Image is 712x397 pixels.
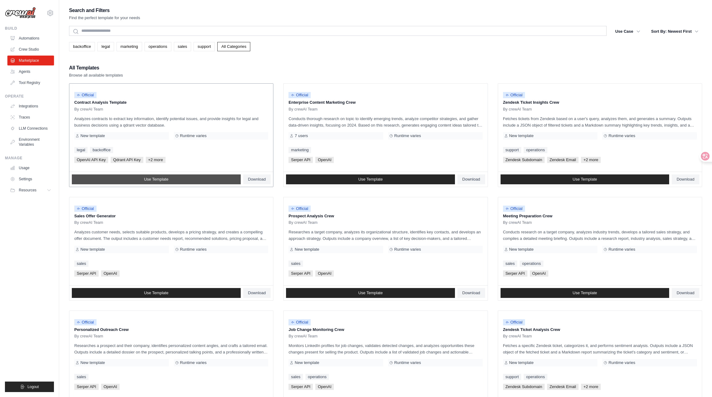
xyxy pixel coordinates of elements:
span: New template [80,133,105,138]
span: OpenAI API Key [74,157,108,163]
span: OpenAI [315,157,334,163]
a: Marketplace [7,56,54,65]
span: Download [462,177,480,182]
a: sales [503,261,517,267]
span: Download [677,177,694,182]
span: Download [462,290,480,295]
a: backoffice [90,147,113,153]
span: Zendesk Subdomain [503,157,545,163]
p: Researches a prospect and their company, identifies personalized content angles, and crafts a tai... [74,342,268,355]
span: Zendesk Subdomain [503,384,545,390]
a: sales [74,261,88,267]
div: Manage [5,156,54,161]
a: Download [243,288,271,298]
div: Operate [5,94,54,99]
span: New template [80,360,105,365]
span: By crewAI Team [288,220,317,225]
span: OpenAI [315,270,334,277]
a: operations [524,147,547,153]
span: By crewAI Team [288,334,317,339]
span: By crewAI Team [74,107,103,112]
a: legal [74,147,88,153]
p: Monitors LinkedIn profiles for job changes, validates detected changes, and analyzes opportunitie... [288,342,482,355]
a: Environment Variables [7,135,54,149]
span: Runtime varies [394,247,421,252]
p: Researches a target company, analyzes its organizational structure, identifies key contacts, and ... [288,229,482,242]
a: Use Template [286,174,455,184]
a: sales [288,374,303,380]
button: Logout [5,382,54,392]
h2: All Templates [69,64,123,72]
span: Use Template [573,290,597,295]
span: Use Template [573,177,597,182]
span: Serper API [288,270,313,277]
span: Runtime varies [608,360,635,365]
span: By crewAI Team [503,334,532,339]
a: Use Template [286,288,455,298]
button: Resources [7,185,54,195]
a: LLM Connections [7,123,54,133]
span: Serper API [288,157,313,163]
h2: Search and Filters [69,6,140,15]
a: Use Template [501,288,669,298]
span: OpenAI [315,384,334,390]
p: Sales Offer Generator [74,213,268,219]
span: Official [288,206,311,212]
span: Official [74,319,96,325]
a: operations [145,42,171,51]
a: Agents [7,67,54,77]
span: +2 more [581,384,601,390]
div: Build [5,26,54,31]
span: Use Template [144,290,168,295]
a: Download [672,288,699,298]
a: sales [174,42,191,51]
a: sales [288,261,303,267]
span: By crewAI Team [503,220,532,225]
p: Conducts thorough research on topic to identify emerging trends, analyze competitor strategies, a... [288,115,482,128]
span: 7 users [295,133,308,138]
a: Use Template [72,288,241,298]
a: backoffice [69,42,95,51]
a: All Categories [217,42,250,51]
a: Crew Studio [7,44,54,54]
a: legal [97,42,114,51]
a: Usage [7,163,54,173]
a: support [503,147,521,153]
a: Use Template [501,174,669,184]
span: Zendesk Email [547,384,579,390]
span: By crewAI Team [503,107,532,112]
a: support [503,374,521,380]
p: Enterprise Content Marketing Crew [288,99,482,106]
span: Download [248,290,266,295]
a: support [194,42,215,51]
span: Download [248,177,266,182]
a: Tool Registry [7,78,54,88]
span: Serper API [503,270,527,277]
a: marketing [288,147,311,153]
p: Fetches a specific Zendesk ticket, categorizes it, and performs sentiment analysis. Outputs inclu... [503,342,697,355]
span: New template [295,360,319,365]
span: OpenAI [101,270,120,277]
a: Integrations [7,101,54,111]
span: OpenAI [530,270,548,277]
span: New template [509,247,534,252]
span: Runtime varies [394,360,421,365]
p: Contract Analysis Template [74,99,268,106]
span: By crewAI Team [288,107,317,112]
span: OpenAI [101,384,120,390]
span: Official [288,319,311,325]
span: New template [509,133,534,138]
p: Conducts research on a target company, analyzes industry trends, develops a tailored sales strate... [503,229,697,242]
span: Runtime varies [180,247,207,252]
span: Download [677,290,694,295]
a: Download [243,174,271,184]
button: Use Case [612,26,644,37]
span: Runtime varies [180,360,207,365]
span: Use Template [358,290,383,295]
p: Meeting Preparation Crew [503,213,697,219]
p: Zendesk Ticket Insights Crew [503,99,697,106]
span: Logout [27,384,39,389]
p: Personalized Outreach Crew [74,327,268,333]
p: Job Change Monitoring Crew [288,327,482,333]
a: Automations [7,33,54,43]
